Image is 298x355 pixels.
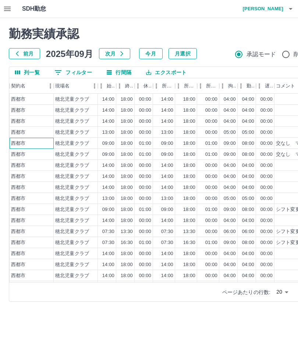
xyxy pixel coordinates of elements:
[55,162,89,169] div: 穂北児童クラブ
[183,206,195,213] div: 18:00
[121,173,133,180] div: 18:00
[161,151,173,158] div: 09:00
[143,78,152,94] div: 休憩
[205,151,217,158] div: 01:00
[139,96,151,103] div: 00:00
[102,261,114,268] div: 14:00
[55,118,89,125] div: 穂北児童クラブ
[260,239,273,246] div: 00:00
[205,272,217,279] div: 00:00
[175,78,197,94] div: 所定終業
[183,151,195,158] div: 18:00
[140,67,192,78] button: エクスポート
[260,173,273,180] div: 00:00
[55,151,89,158] div: 穂北児童クラブ
[206,78,218,94] div: 所定休憩
[139,140,151,147] div: 01:00
[183,272,195,279] div: 18:00
[161,239,173,246] div: 07:30
[224,151,236,158] div: 09:00
[205,173,217,180] div: 00:00
[242,272,254,279] div: 04:00
[121,228,133,235] div: 13:30
[55,140,89,147] div: 穂北児童クラブ
[205,217,217,224] div: 00:00
[224,261,236,268] div: 04:00
[121,261,133,268] div: 18:00
[55,239,89,246] div: 穂北児童クラブ
[121,217,133,224] div: 18:00
[161,206,173,213] div: 09:00
[102,239,114,246] div: 07:30
[11,239,25,246] div: 西都市
[121,151,133,158] div: 18:00
[224,129,236,136] div: 05:00
[11,261,25,268] div: 西都市
[242,107,254,114] div: 04:00
[139,118,151,125] div: 00:00
[139,228,151,235] div: 00:00
[205,228,217,235] div: 00:00
[183,173,195,180] div: 18:00
[121,96,133,103] div: 18:00
[125,78,133,94] div: 終業
[121,140,133,147] div: 18:00
[121,272,133,279] div: 18:00
[183,107,195,114] div: 18:00
[242,140,254,147] div: 08:00
[224,140,236,147] div: 09:00
[161,195,173,202] div: 13:00
[107,78,115,94] div: 始業
[55,217,89,224] div: 穂北児童クラブ
[139,195,151,202] div: 00:00
[161,184,173,191] div: 14:00
[153,78,175,94] div: 所定開始
[11,272,25,279] div: 西都市
[224,184,236,191] div: 04:00
[161,162,173,169] div: 14:00
[161,173,173,180] div: 14:00
[228,78,236,94] div: 拘束
[162,78,174,94] div: 所定開始
[260,184,273,191] div: 00:00
[89,80,100,92] button: メニュー
[276,78,295,94] div: コメント
[183,129,195,136] div: 18:00
[242,184,254,191] div: 04:00
[205,206,217,213] div: 01:00
[101,67,137,78] button: 行間隔
[242,217,254,224] div: 04:00
[102,173,114,180] div: 14:00
[161,261,173,268] div: 14:00
[242,239,254,246] div: 08:00
[273,287,291,297] div: 20
[242,195,254,202] div: 05:00
[242,162,254,169] div: 04:00
[102,272,114,279] div: 14:00
[161,96,173,103] div: 14:00
[238,78,256,94] div: 勤務
[121,162,133,169] div: 18:00
[55,78,70,94] div: 現場名
[260,272,273,279] div: 00:00
[139,107,151,114] div: 00:00
[246,50,276,59] span: 承認モード
[139,272,151,279] div: 00:00
[161,140,173,147] div: 09:00
[139,48,163,59] button: 今月
[139,217,151,224] div: 00:00
[139,239,151,246] div: 01:00
[224,272,236,279] div: 04:00
[224,206,236,213] div: 09:00
[205,96,217,103] div: 00:00
[242,261,254,268] div: 04:00
[139,162,151,169] div: 00:00
[11,151,25,158] div: 西都市
[205,129,217,136] div: 00:00
[102,96,114,103] div: 14:00
[168,48,197,59] button: 月選択
[260,118,273,125] div: 00:00
[256,78,274,94] div: 遅刻等
[161,228,173,235] div: 07:30
[224,96,236,103] div: 04:00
